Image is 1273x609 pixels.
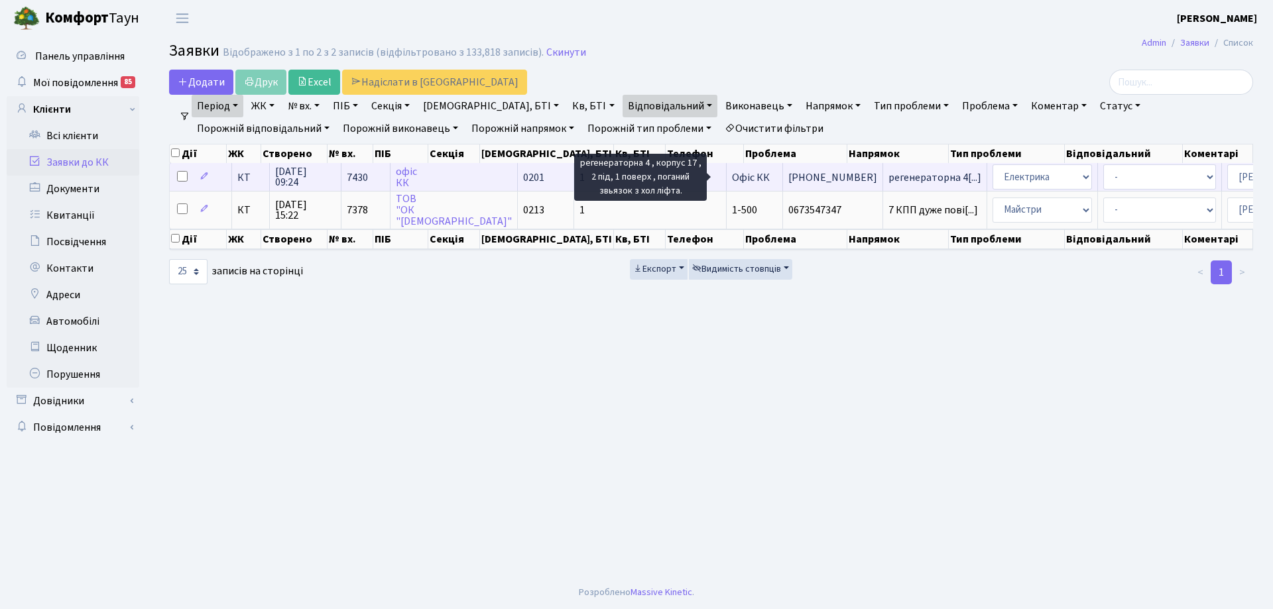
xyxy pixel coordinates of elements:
span: регенераторна 4[...] [888,170,981,185]
a: № вх. [282,95,325,117]
th: Напрямок [847,229,949,249]
th: [DEMOGRAPHIC_DATA], БТІ [480,229,614,249]
div: 85 [121,76,135,88]
a: Період [192,95,243,117]
a: Admin [1142,36,1166,50]
a: Контакти [7,255,139,282]
a: Коментар [1026,95,1092,117]
th: Секція [428,144,480,163]
a: Довідники [7,388,139,414]
span: 1 [579,203,585,217]
span: [DATE] 09:24 [275,166,335,188]
a: ПІБ [328,95,363,117]
th: Дії [170,144,227,163]
th: Телефон [666,144,744,163]
a: Щоденник [7,335,139,361]
a: Напрямок [800,95,866,117]
a: Очистити фільтри [719,117,829,140]
th: Тип проблеми [949,229,1065,249]
span: 7430 [347,170,368,185]
th: Відповідальний [1065,144,1183,163]
a: Посвідчення [7,229,139,255]
b: Комфорт [45,7,109,28]
a: Квитанції [7,202,139,229]
a: Тип проблеми [869,95,954,117]
a: Повідомлення [7,414,139,441]
span: Таун [45,7,139,30]
label: записів на сторінці [169,259,303,284]
div: регенераторна 4 , корпус 17 , 2 під, 1 поверх , поганий звьязок з хол ліфта. [574,154,707,201]
span: 0201 [523,170,544,185]
th: Проблема [744,229,847,249]
a: Massive Kinetic [631,585,692,599]
th: ПІБ [373,229,428,249]
th: Кв, БТІ [614,229,666,249]
a: Автомобілі [7,308,139,335]
a: Заявки [1180,36,1209,50]
th: Кв, БТІ [614,144,666,163]
th: Створено [261,229,328,249]
a: Статус [1095,95,1146,117]
a: [PERSON_NAME] [1177,11,1257,27]
th: Проблема [744,144,847,163]
span: 0213 [523,203,544,217]
a: Порушення [7,361,139,388]
th: Створено [261,144,328,163]
input: Пошук... [1109,70,1253,95]
span: 1-500 [732,203,757,217]
nav: breadcrumb [1122,29,1273,57]
button: Видимість стовпців [689,259,792,280]
a: Відповідальний [623,95,717,117]
a: Заявки до КК [7,149,139,176]
a: Кв, БТІ [567,95,619,117]
th: [DEMOGRAPHIC_DATA], БТІ [480,144,614,163]
a: Документи [7,176,139,202]
th: № вх. [328,144,373,163]
span: 7 КПП дуже пові[...] [888,203,978,217]
a: Секція [366,95,415,117]
span: Видимість стовпців [692,262,781,276]
a: Проблема [957,95,1023,117]
a: Адреси [7,282,139,308]
a: 1 [1211,260,1232,284]
a: Порожній виконавець [337,117,463,140]
img: logo.png [13,5,40,32]
a: Панель управління [7,43,139,70]
span: Заявки [169,39,219,62]
a: Порожній відповідальний [192,117,335,140]
a: Порожній напрямок [466,117,579,140]
th: Напрямок [847,144,949,163]
a: ТОВ"ОК"[DEMOGRAPHIC_DATA]" [396,192,512,229]
th: Секція [428,229,480,249]
button: Переключити навігацію [166,7,199,29]
th: № вх. [328,229,373,249]
span: [DATE] 15:22 [275,199,335,221]
a: Додати [169,70,233,95]
th: ЖК [227,144,261,163]
span: КТ [237,205,264,215]
th: Телефон [666,229,744,249]
span: Панель управління [35,49,125,64]
th: ЖК [227,229,261,249]
a: Клієнти [7,96,139,123]
select: записів на сторінці [169,259,208,284]
a: Порожній тип проблеми [582,117,717,140]
th: Відповідальний [1065,229,1183,249]
a: [DEMOGRAPHIC_DATA], БТІ [418,95,564,117]
th: ПІБ [373,144,428,163]
span: 7378 [347,203,368,217]
span: 0673547347 [788,205,877,215]
li: Список [1209,36,1253,50]
span: [PHONE_NUMBER] [788,172,877,183]
span: Мої повідомлення [33,76,118,90]
span: Експорт [633,262,676,276]
div: Відображено з 1 по 2 з 2 записів (відфільтровано з 133,818 записів). [223,46,544,59]
a: Мої повідомлення85 [7,70,139,96]
th: Коментарі [1183,229,1253,249]
div: Розроблено . [579,585,694,600]
span: Офіс КК [732,170,770,185]
a: Скинути [546,46,586,59]
span: Додати [178,75,225,89]
a: Excel [288,70,340,95]
a: офісКК [396,164,417,190]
